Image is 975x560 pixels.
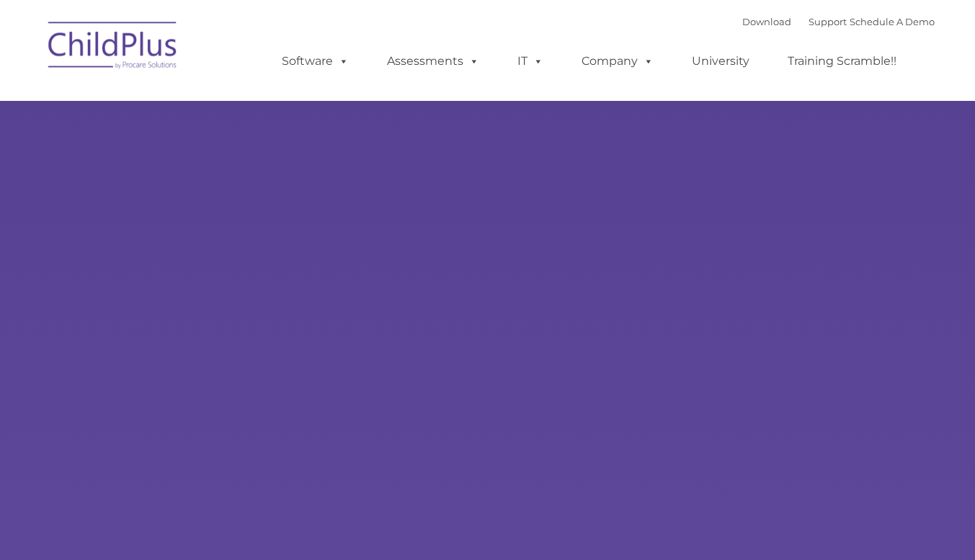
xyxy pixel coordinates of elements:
a: IT [503,47,558,76]
a: Assessments [373,47,494,76]
a: University [677,47,764,76]
a: Download [742,16,791,27]
a: Schedule A Demo [850,16,935,27]
a: Support [809,16,847,27]
img: ChildPlus by Procare Solutions [41,12,185,84]
a: Software [267,47,363,76]
a: Company [567,47,668,76]
font: | [742,16,935,27]
a: Training Scramble!! [773,47,911,76]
